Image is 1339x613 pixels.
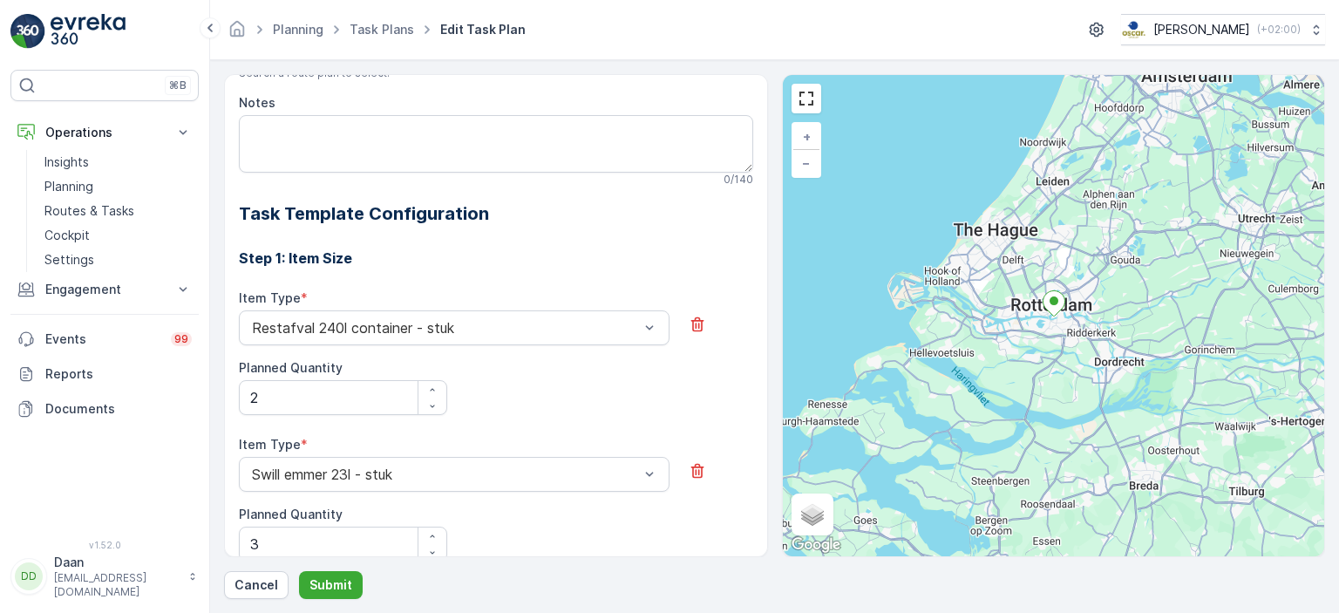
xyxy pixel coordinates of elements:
[724,173,753,187] p: 0 / 140
[37,174,199,199] a: Planning
[793,124,819,150] a: Zoom In
[309,576,352,594] p: Submit
[239,248,753,269] h3: Step 1: Item Size
[10,540,199,550] span: v 1.52.0
[45,400,192,418] p: Documents
[1121,14,1325,45] button: [PERSON_NAME](+02:00)
[10,392,199,426] a: Documents
[10,14,45,49] img: logo
[793,85,819,112] a: View Fullscreen
[1153,21,1250,38] p: [PERSON_NAME]
[15,562,43,590] div: DD
[1257,23,1301,37] p: ( +02:00 )
[239,507,343,521] label: Planned Quantity
[793,150,819,176] a: Zoom Out
[239,201,753,227] h2: Task Template Configuration
[299,571,363,599] button: Submit
[224,571,289,599] button: Cancel
[10,554,199,599] button: DDDaan[EMAIL_ADDRESS][DOMAIN_NAME]
[10,115,199,150] button: Operations
[1121,20,1146,39] img: basis-logo_rgb2x.png
[37,199,199,223] a: Routes & Tasks
[803,129,811,144] span: +
[37,150,199,174] a: Insights
[10,357,199,392] a: Reports
[239,95,275,110] label: Notes
[54,554,180,571] p: Daan
[802,155,811,170] span: −
[787,534,845,556] a: Open this area in Google Maps (opens a new window)
[44,227,90,244] p: Cockpit
[44,178,93,195] p: Planning
[44,251,94,269] p: Settings
[51,14,126,49] img: logo_light-DOdMpM7g.png
[45,365,192,383] p: Reports
[45,281,164,298] p: Engagement
[239,290,301,305] label: Item Type
[10,272,199,307] button: Engagement
[234,576,278,594] p: Cancel
[793,495,832,534] a: Layers
[45,124,164,141] p: Operations
[787,534,845,556] img: Google
[437,21,529,38] span: Edit Task Plan
[350,22,414,37] a: Task Plans
[44,153,89,171] p: Insights
[45,330,160,348] p: Events
[10,322,199,357] a: Events99
[174,332,188,346] p: 99
[273,22,323,37] a: Planning
[169,78,187,92] p: ⌘B
[37,248,199,272] a: Settings
[54,571,180,599] p: [EMAIL_ADDRESS][DOMAIN_NAME]
[239,360,343,375] label: Planned Quantity
[239,437,301,452] label: Item Type
[37,223,199,248] a: Cockpit
[228,26,247,41] a: Homepage
[44,202,134,220] p: Routes & Tasks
